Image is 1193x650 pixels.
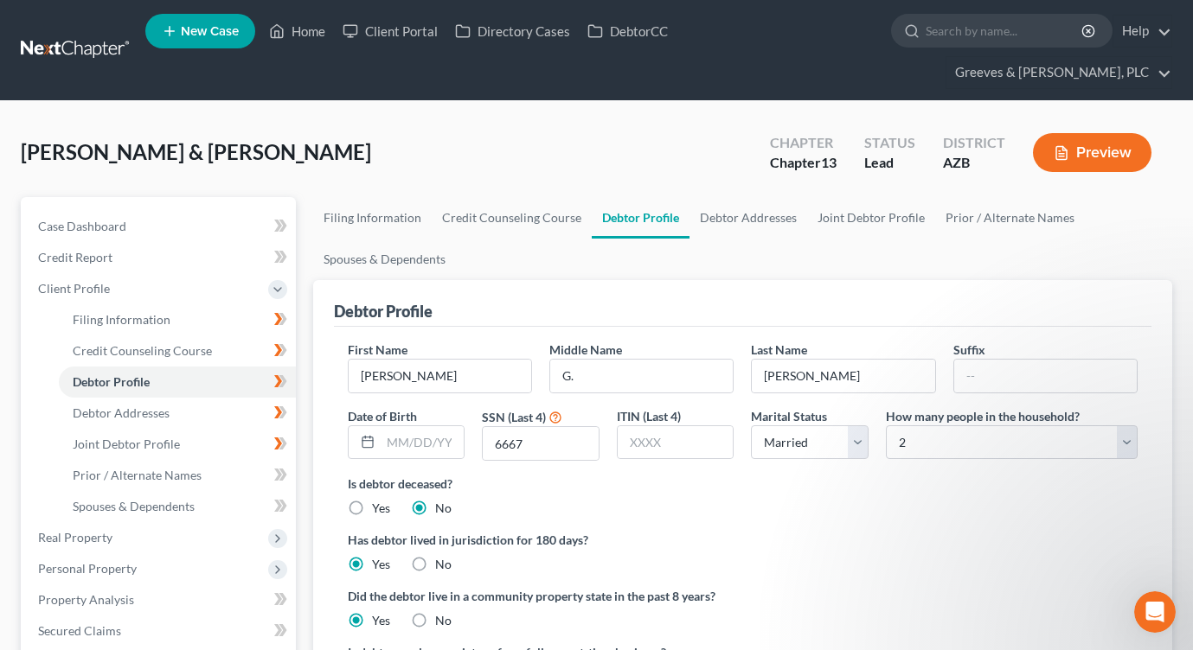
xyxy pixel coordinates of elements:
[73,312,170,327] span: Filing Information
[73,437,180,451] span: Joint Debtor Profile
[38,561,137,576] span: Personal Property
[372,500,390,517] label: Yes
[943,133,1005,153] div: District
[752,360,934,392] input: --
[73,374,150,389] span: Debtor Profile
[24,584,296,615] a: Property Analysis
[181,25,239,38] span: New Case
[59,398,296,429] a: Debtor Addresses
[432,197,592,239] a: Credit Counseling Course
[313,239,456,280] a: Spouses & Dependents
[435,556,452,573] label: No
[549,341,622,359] label: Middle Name
[1113,16,1171,47] a: Help
[579,16,677,47] a: DebtorCC
[21,139,371,164] span: [PERSON_NAME] & [PERSON_NAME]
[24,211,296,242] a: Case Dashboard
[348,531,1138,549] label: Has debtor lived in jurisdiction for 180 days?
[550,360,733,392] input: M.I
[349,360,531,392] input: --
[946,57,1171,88] a: Greeves & [PERSON_NAME], PLC
[926,15,1084,47] input: Search by name...
[59,304,296,335] a: Filing Information
[864,133,915,153] div: Status
[953,341,985,359] label: Suffix
[348,341,407,359] label: First Name
[260,16,334,47] a: Home
[59,491,296,522] a: Spouses & Dependents
[617,407,681,425] label: ITIN (Last 4)
[770,153,837,173] div: Chapter
[1134,591,1176,633] iframe: Intercom live chat
[446,16,579,47] a: Directory Cases
[38,281,110,296] span: Client Profile
[954,360,1137,392] input: --
[38,530,112,545] span: Real Property
[59,366,296,398] a: Debtor Profile
[435,612,452,629] label: No
[73,343,212,358] span: Credit Counseling Course
[435,500,452,517] label: No
[59,429,296,460] a: Joint Debtor Profile
[770,133,837,153] div: Chapter
[38,250,112,264] span: Credit Report
[372,612,390,629] label: Yes
[821,154,837,170] span: 13
[381,426,465,459] input: MM/DD/YYYY
[38,219,126,233] span: Case Dashboard
[864,153,915,173] div: Lead
[59,335,296,366] a: Credit Counseling Course
[751,341,807,359] label: Last Name
[313,197,432,239] a: Filing Information
[73,405,170,420] span: Debtor Addresses
[751,407,827,425] label: Marital Status
[482,408,546,426] label: SSN (Last 4)
[73,499,195,513] span: Spouses & Dependents
[592,197,690,239] a: Debtor Profile
[348,407,417,425] label: Date of Birth
[483,427,599,460] input: XXXX
[59,460,296,491] a: Prior / Alternate Names
[334,301,433,322] div: Debtor Profile
[334,16,446,47] a: Client Portal
[38,623,121,638] span: Secured Claims
[73,468,202,482] span: Prior / Alternate Names
[24,242,296,273] a: Credit Report
[935,197,1085,239] a: Prior / Alternate Names
[943,153,1005,173] div: AZB
[24,615,296,647] a: Secured Claims
[690,197,807,239] a: Debtor Addresses
[807,197,935,239] a: Joint Debtor Profile
[886,407,1080,425] label: How many people in the household?
[348,475,1138,493] label: Is debtor deceased?
[618,426,734,459] input: XXXX
[372,556,390,573] label: Yes
[348,587,1138,605] label: Did the debtor live in a community property state in the past 8 years?
[38,592,134,607] span: Property Analysis
[1033,133,1151,172] button: Preview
